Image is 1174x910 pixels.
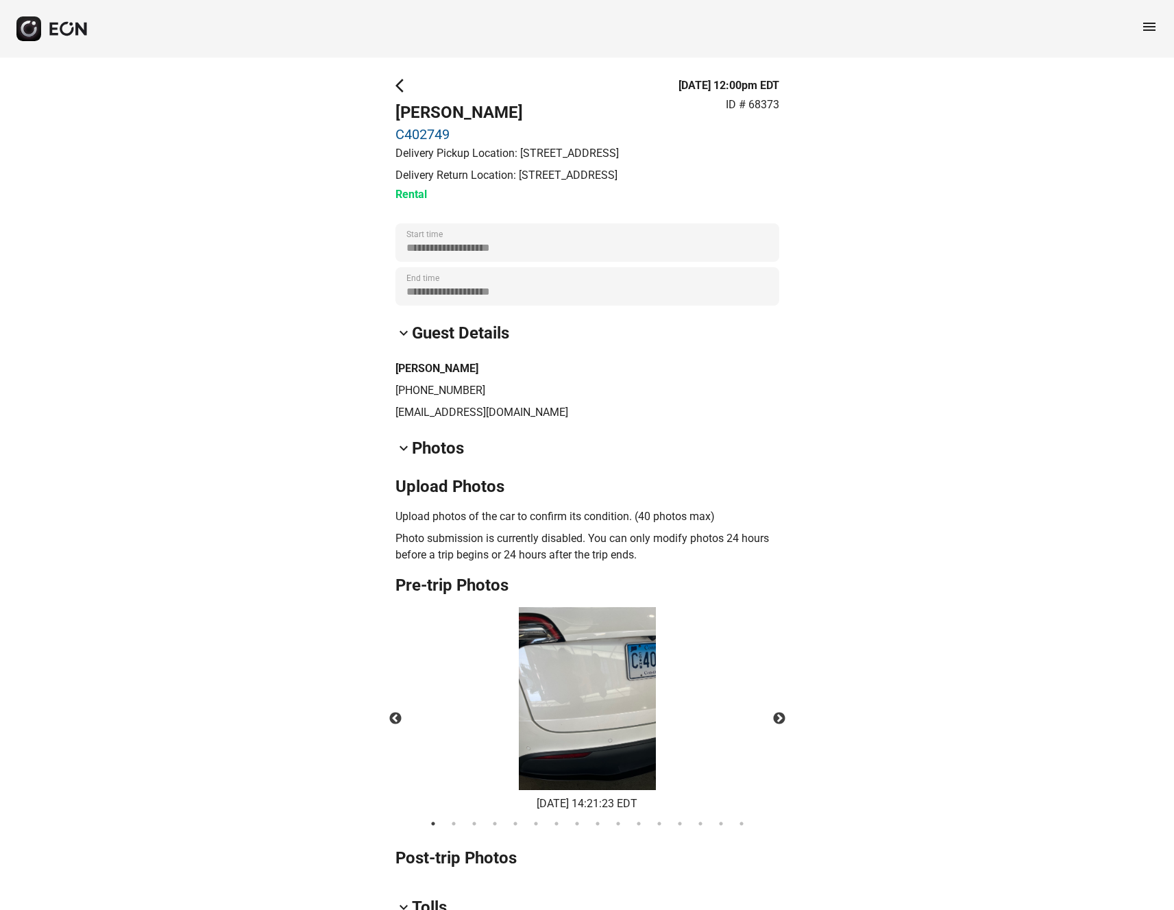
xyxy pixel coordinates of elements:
[395,101,619,123] h2: [PERSON_NAME]
[488,817,502,831] button: 4
[395,404,779,421] p: [EMAIL_ADDRESS][DOMAIN_NAME]
[395,476,779,497] h2: Upload Photos
[519,607,656,790] img: https://fastfleet.me/rails/active_storage/blobs/redirect/eyJfcmFpbHMiOnsibWVzc2FnZSI6IkJBaHBBeHdy...
[412,322,509,344] h2: Guest Details
[678,77,779,94] h3: [DATE] 12:00pm EDT
[591,817,604,831] button: 9
[509,817,522,831] button: 5
[529,817,543,831] button: 6
[371,695,419,743] button: Previous
[652,817,666,831] button: 12
[570,817,584,831] button: 8
[395,508,779,525] p: Upload photos of the car to confirm its condition. (40 photos max)
[395,145,619,162] p: Delivery Pickup Location: [STREET_ADDRESS]
[1141,19,1158,35] span: menu
[519,796,656,812] div: [DATE] 14:21:23 EDT
[726,97,779,113] p: ID # 68373
[673,817,687,831] button: 13
[395,126,619,143] a: C402749
[395,77,412,94] span: arrow_back_ios
[395,847,779,869] h2: Post-trip Photos
[412,437,464,459] h2: Photos
[735,817,748,831] button: 16
[395,325,412,341] span: keyboard_arrow_down
[395,574,779,596] h2: Pre-trip Photos
[395,530,779,563] p: Photo submission is currently disabled. You can only modify photos 24 hours before a trip begins ...
[694,817,707,831] button: 14
[611,817,625,831] button: 10
[755,695,803,743] button: Next
[550,817,563,831] button: 7
[395,382,779,399] p: [PHONE_NUMBER]
[467,817,481,831] button: 3
[426,817,440,831] button: 1
[714,817,728,831] button: 15
[395,440,412,456] span: keyboard_arrow_down
[395,186,619,203] h3: Rental
[395,360,779,377] h3: [PERSON_NAME]
[447,817,461,831] button: 2
[395,167,619,184] p: Delivery Return Location: [STREET_ADDRESS]
[632,817,646,831] button: 11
